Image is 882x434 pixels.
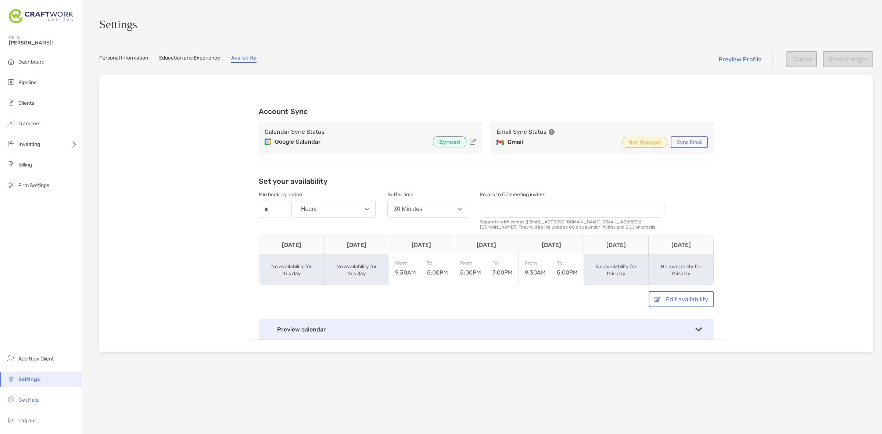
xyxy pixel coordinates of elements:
button: 30 Minutes [387,201,468,218]
div: 5:00PM [460,260,481,276]
button: Sync Email [671,136,708,148]
div: 9:30AM [395,260,416,276]
img: get-help icon [7,395,15,404]
div: No availability for this day [594,263,639,277]
span: Billing [18,162,32,168]
span: To [557,260,578,266]
img: Google Calendar [265,139,271,145]
span: To [427,260,448,266]
div: Hours [301,206,317,212]
th: [DATE] [584,236,649,254]
th: [DATE] [648,236,713,254]
span: From [460,260,481,266]
span: Pipeline [18,79,37,86]
p: Gmail [508,138,523,147]
span: Clients [18,100,34,106]
h3: Settings [99,18,873,31]
button: Hours [295,201,376,218]
a: Availability [231,55,257,63]
img: Zoe Logo [9,3,73,29]
img: billing icon [7,160,15,169]
p: Synced [439,137,460,147]
img: pipeline icon [7,78,15,86]
span: Transfers [18,121,40,127]
img: Open dropdown arrow [458,208,462,211]
div: No availability for this day [334,263,379,277]
span: Settings [18,376,40,383]
img: settings icon [7,374,15,383]
img: Gmail [496,139,504,145]
span: Dashboard [18,59,44,65]
span: [PERSON_NAME]! [9,40,78,46]
a: Personal Information [99,55,148,63]
a: Preview Profile [718,56,761,63]
div: 9:30AM [525,260,546,276]
h3: Account Sync [259,107,714,116]
img: Toggle [695,327,702,331]
div: 7:00PM [492,260,513,276]
span: Log out [18,417,36,424]
p: Google Calendar [275,137,321,146]
img: add_new_client icon [7,354,15,363]
span: Firm Settings [18,182,49,189]
h2: Set your availability [259,177,327,186]
span: From [525,260,546,266]
img: investing icon [7,139,15,148]
div: Preview calendar [259,319,714,340]
img: Open dropdown arrow [365,208,369,211]
button: Edit availability [649,291,714,307]
th: [DATE] [454,236,519,254]
img: transfers icon [7,119,15,128]
div: 30 Minutes [394,206,422,212]
span: Get Help [18,397,39,403]
span: Add New Client [18,356,54,362]
a: Education and Experience [159,55,220,63]
h3: Calendar Sync Status [265,128,325,136]
div: Emails to CC meeting invites [480,191,664,198]
img: clients icon [7,98,15,107]
th: [DATE] [324,236,389,254]
span: To [492,260,513,266]
img: logout icon [7,416,15,424]
div: Separate with comas ([EMAIL_ADDRESS][DOMAIN_NAME], [EMAIL_ADDRESS][DOMAIN_NAME]). They will be in... [480,219,664,230]
h3: Email Sync Status [496,128,546,136]
div: No availability for this day [659,263,703,277]
th: [DATE] [259,236,324,254]
div: Buffer time [387,191,468,198]
span: From [395,260,416,266]
div: Min booking notice [259,191,376,198]
img: button icon [655,297,660,302]
th: [DATE] [389,236,454,254]
span: Investing [18,141,40,147]
th: [DATE] [519,236,584,254]
img: dashboard icon [7,57,15,66]
p: Not Synced [628,138,661,147]
div: No availability for this day [269,263,314,277]
img: firm-settings icon [7,180,15,189]
div: 5:00PM [557,260,578,276]
div: 5:00PM [427,260,448,276]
